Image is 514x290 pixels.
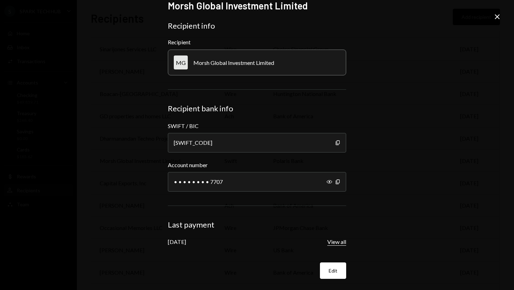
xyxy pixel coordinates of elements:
[193,59,274,66] div: Morsh Global Investment Limited
[168,122,346,130] label: SWIFT / BIC
[174,55,188,69] div: MG
[168,133,346,153] div: [SWIFT_CODE]
[168,161,346,169] label: Account number
[168,220,346,230] div: Last payment
[168,238,186,245] div: [DATE]
[168,39,346,45] div: Recipient
[168,21,346,31] div: Recipient info
[327,238,346,246] button: View all
[168,104,346,113] div: Recipient bank info
[320,262,346,279] button: Edit
[168,172,346,192] div: • • • • • • • • 7707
